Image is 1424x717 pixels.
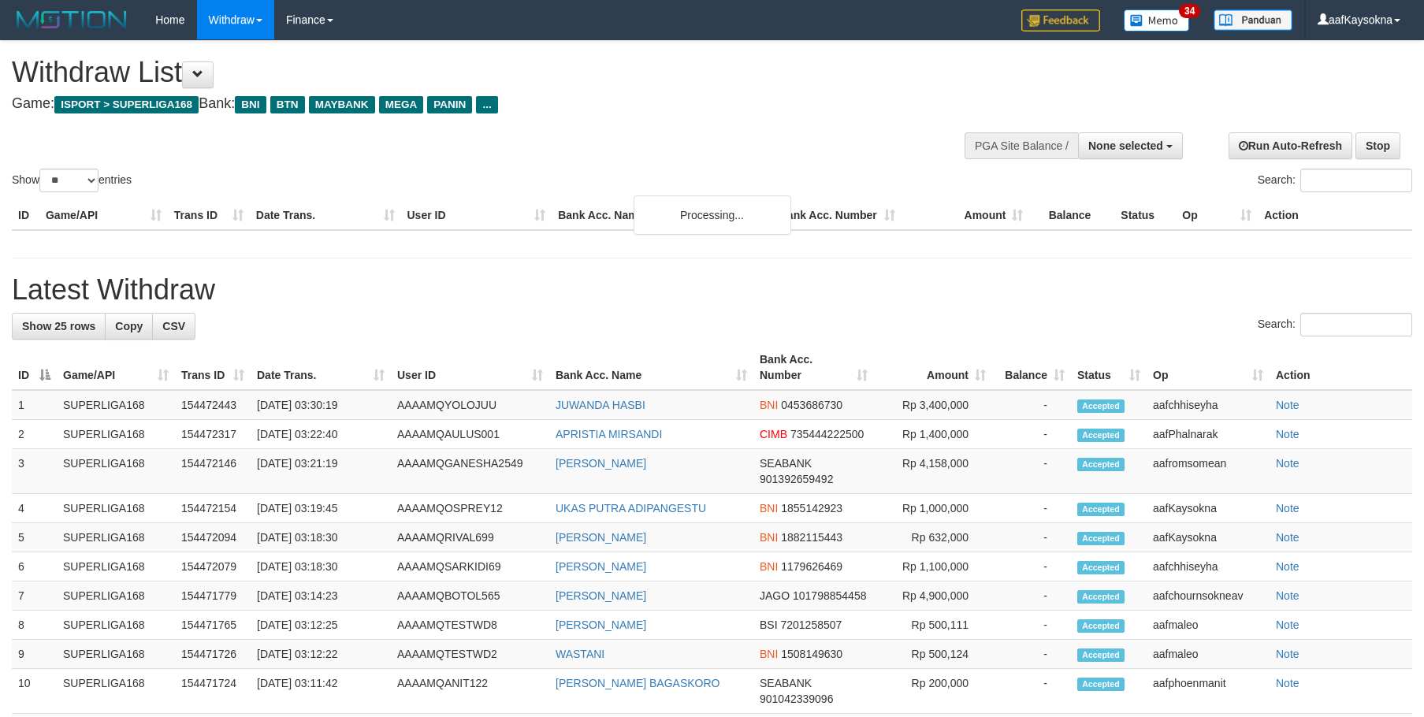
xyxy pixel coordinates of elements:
[773,201,902,230] th: Bank Acc. Number
[391,420,549,449] td: AAAAMQAULUS001
[874,640,992,669] td: Rp 500,124
[1147,390,1270,420] td: aafchhiseyha
[251,420,391,449] td: [DATE] 03:22:40
[1077,458,1125,471] span: Accepted
[781,648,842,660] span: Copy 1508149630 to clipboard
[1147,449,1270,494] td: aafromsomean
[1078,132,1183,159] button: None selected
[175,669,251,714] td: 154471724
[1229,132,1352,159] a: Run Auto-Refresh
[793,589,866,602] span: Copy 101798854458 to clipboard
[760,502,778,515] span: BNI
[549,345,753,390] th: Bank Acc. Name: activate to sort column ascending
[168,201,250,230] th: Trans ID
[1276,457,1299,470] a: Note
[251,390,391,420] td: [DATE] 03:30:19
[251,449,391,494] td: [DATE] 03:21:19
[1077,399,1125,413] span: Accepted
[175,523,251,552] td: 154472094
[556,502,706,515] a: UKAS PUTRA ADIPANGESTU
[12,420,57,449] td: 2
[1276,560,1299,573] a: Note
[175,494,251,523] td: 154472154
[175,581,251,611] td: 154471779
[12,274,1412,306] h1: Latest Withdraw
[57,611,175,640] td: SUPERLIGA168
[12,611,57,640] td: 8
[175,640,251,669] td: 154471726
[391,611,549,640] td: AAAAMQTESTWD8
[57,449,175,494] td: SUPERLIGA168
[57,390,175,420] td: SUPERLIGA168
[152,313,195,340] a: CSV
[556,589,646,602] a: [PERSON_NAME]
[992,420,1071,449] td: -
[12,169,132,192] label: Show entries
[1300,169,1412,192] input: Search:
[12,523,57,552] td: 5
[1077,503,1125,516] span: Accepted
[251,669,391,714] td: [DATE] 03:11:42
[1147,345,1270,390] th: Op: activate to sort column ascending
[760,693,833,705] span: Copy 901042339096 to clipboard
[1276,589,1299,602] a: Note
[992,669,1071,714] td: -
[760,560,778,573] span: BNI
[57,420,175,449] td: SUPERLIGA168
[992,581,1071,611] td: -
[22,320,95,332] span: Show 25 rows
[12,96,934,112] h4: Game: Bank:
[1124,9,1190,32] img: Button%20Memo.svg
[1077,590,1125,604] span: Accepted
[57,552,175,581] td: SUPERLIGA168
[992,449,1071,494] td: -
[1077,619,1125,633] span: Accepted
[1147,523,1270,552] td: aafKaysokna
[1270,345,1412,390] th: Action
[556,677,720,689] a: [PERSON_NAME] BAGASKORO
[39,169,99,192] select: Showentries
[57,640,175,669] td: SUPERLIGA168
[12,494,57,523] td: 4
[556,619,646,631] a: [PERSON_NAME]
[874,523,992,552] td: Rp 632,000
[1071,345,1147,390] th: Status: activate to sort column ascending
[1258,313,1412,336] label: Search:
[1147,552,1270,581] td: aafchhiseyha
[12,8,132,32] img: MOTION_logo.png
[874,420,992,449] td: Rp 1,400,000
[270,96,305,113] span: BTN
[12,552,57,581] td: 6
[1214,9,1292,31] img: panduan.png
[874,611,992,640] td: Rp 500,111
[1114,201,1176,230] th: Status
[57,581,175,611] td: SUPERLIGA168
[12,201,39,230] th: ID
[251,523,391,552] td: [DATE] 03:18:30
[251,640,391,669] td: [DATE] 03:12:22
[992,523,1071,552] td: -
[874,449,992,494] td: Rp 4,158,000
[1355,132,1400,159] a: Stop
[175,390,251,420] td: 154472443
[753,345,874,390] th: Bank Acc. Number: activate to sort column ascending
[992,640,1071,669] td: -
[391,669,549,714] td: AAAAMQANIT122
[379,96,424,113] span: MEGA
[12,57,934,88] h1: Withdraw List
[760,457,812,470] span: SEABANK
[1276,428,1299,440] a: Note
[162,320,185,332] span: CSV
[1300,313,1412,336] input: Search:
[175,345,251,390] th: Trans ID: activate to sort column ascending
[874,390,992,420] td: Rp 3,400,000
[57,494,175,523] td: SUPERLIGA168
[992,390,1071,420] td: -
[556,428,662,440] a: APRISTIA MIRSANDI
[1258,169,1412,192] label: Search:
[12,640,57,669] td: 9
[874,345,992,390] th: Amount: activate to sort column ascending
[1276,531,1299,544] a: Note
[251,345,391,390] th: Date Trans.: activate to sort column ascending
[760,619,778,631] span: BSI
